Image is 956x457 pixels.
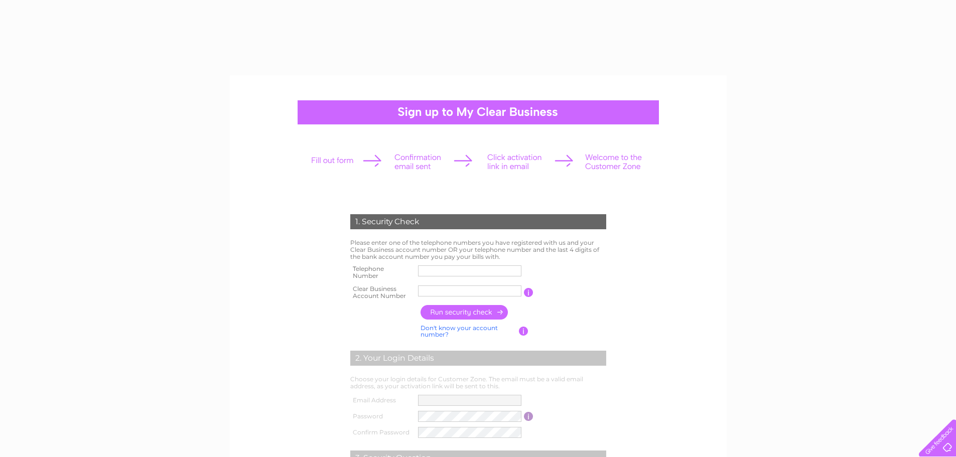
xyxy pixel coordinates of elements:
th: Password [348,408,416,424]
div: 2. Your Login Details [350,351,606,366]
th: Confirm Password [348,424,416,440]
td: Choose your login details for Customer Zone. The email must be a valid email address, as your act... [348,373,609,392]
th: Email Address [348,392,416,408]
input: Information [524,288,533,297]
a: Don't know your account number? [421,324,498,339]
td: Please enter one of the telephone numbers you have registered with us and your Clear Business acc... [348,237,609,262]
input: Information [524,412,533,421]
input: Information [519,327,528,336]
th: Clear Business Account Number [348,282,416,302]
th: Telephone Number [348,262,416,282]
div: 1. Security Check [350,214,606,229]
